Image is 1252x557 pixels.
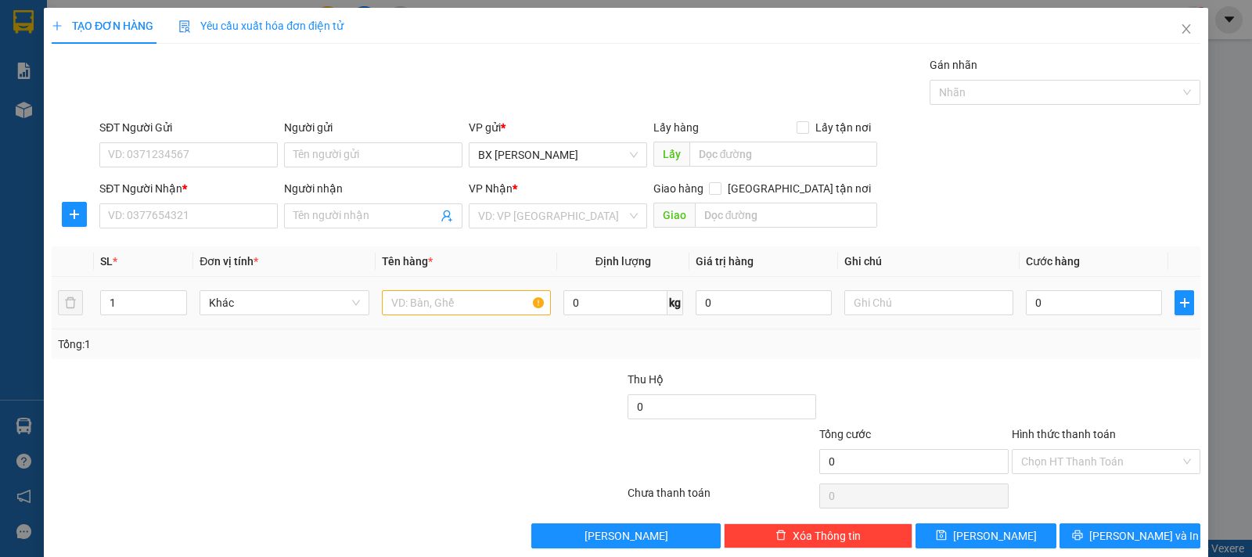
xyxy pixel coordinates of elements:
span: delete [775,530,786,542]
input: VD: Bàn, Ghế [382,290,551,315]
span: Khác [209,291,359,314]
span: Thu Hộ [628,373,664,386]
div: Người nhận [284,180,462,197]
span: Yêu cầu xuất hóa đơn điện tử [178,20,344,32]
button: printer[PERSON_NAME] và In [1060,523,1200,548]
div: Người gửi [284,119,462,136]
span: Đơn vị tính [200,255,258,268]
input: Dọc đường [689,142,878,167]
span: plus [1175,296,1193,309]
span: Giao [653,203,695,228]
span: Cước hàng [1026,255,1080,268]
th: Ghi chú [838,246,1020,277]
span: BX Phạm Văn Đồng [478,143,638,167]
span: plus [63,208,86,221]
span: Tên hàng [382,255,433,268]
span: [PERSON_NAME] [585,527,668,544]
button: plus [1175,290,1194,315]
div: SĐT Người Nhận [99,180,278,197]
span: Lấy tận nơi [809,119,877,136]
button: Close [1164,8,1208,52]
button: delete [58,290,83,315]
button: plus [62,202,87,227]
span: plus [52,20,63,31]
button: save[PERSON_NAME] [916,523,1056,548]
span: Lấy [653,142,689,167]
span: user-add [441,210,453,222]
span: Xóa Thông tin [793,527,861,544]
span: [PERSON_NAME] và In [1089,527,1199,544]
input: Ghi Chú [844,290,1013,315]
span: [PERSON_NAME] [953,527,1037,544]
span: save [936,530,947,542]
span: Giao hàng [653,182,703,195]
span: close [1180,23,1193,35]
span: Định lượng [595,255,651,268]
span: Lấy hàng [653,121,699,134]
button: deleteXóa Thông tin [724,523,912,548]
div: VP gửi [469,119,647,136]
img: icon [178,20,191,33]
div: SĐT Người Gửi [99,119,278,136]
label: Gán nhãn [930,59,977,71]
span: [GEOGRAPHIC_DATA] tận nơi [721,180,877,197]
span: Giá trị hàng [696,255,754,268]
div: Tổng: 1 [58,336,484,353]
button: [PERSON_NAME] [531,523,720,548]
div: Chưa thanh toán [626,484,818,512]
label: Hình thức thanh toán [1012,428,1116,440]
span: TẠO ĐƠN HÀNG [52,20,153,32]
span: SL [100,255,113,268]
span: printer [1072,530,1083,542]
span: VP Nhận [469,182,513,195]
input: Dọc đường [695,203,878,228]
span: Tổng cước [819,428,871,440]
input: 0 [696,290,832,315]
span: kg [667,290,683,315]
